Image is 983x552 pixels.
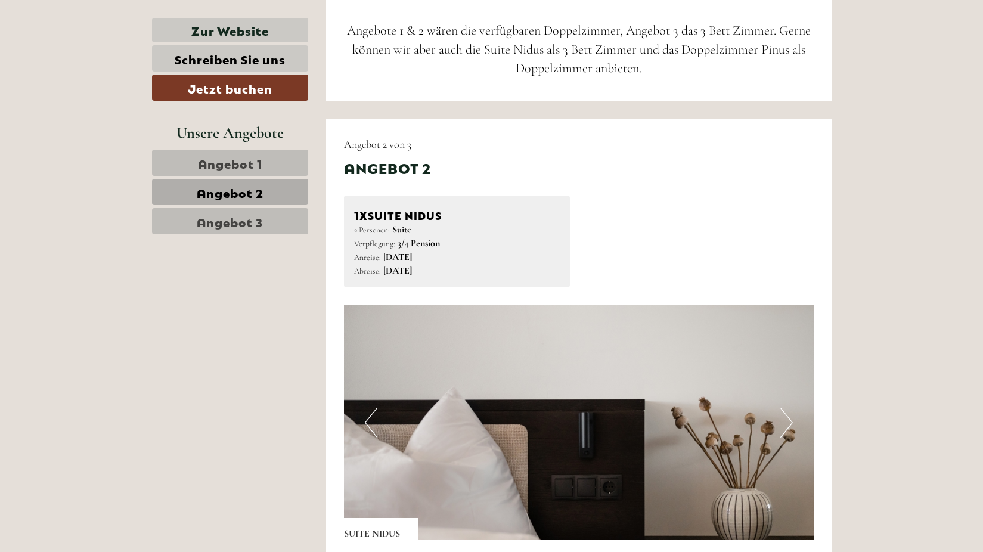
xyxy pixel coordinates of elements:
[354,252,381,262] small: Anreise:
[365,408,377,438] button: Previous
[197,184,263,200] span: Angebot 2
[152,45,308,72] a: Schreiben Sie uns
[197,213,263,230] span: Angebot 3
[152,75,308,101] a: Jetzt buchen
[354,266,381,276] small: Abreise:
[780,408,793,438] button: Next
[344,305,814,540] img: image
[152,18,308,42] a: Zur Website
[354,225,390,235] small: 2 Personen:
[344,518,418,541] div: SUITE NIDUS
[354,238,395,249] small: Verpflegung:
[344,157,431,178] div: Angebot 2
[392,224,411,235] b: Suite
[198,154,262,171] span: Angebot 1
[383,251,412,263] b: [DATE]
[354,206,368,222] b: 1x
[344,138,411,151] span: Angebot 2 von 3
[347,23,811,76] span: Angebote 1 & 2 wären die verfügbaren Doppelzimmer, Angebot 3 das 3 Bett Zimmer. Gerne können wir ...
[398,237,440,249] b: 3/4 Pension
[383,265,412,277] b: [DATE]
[354,206,560,223] div: SUITE NIDUS
[152,122,308,144] div: Unsere Angebote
